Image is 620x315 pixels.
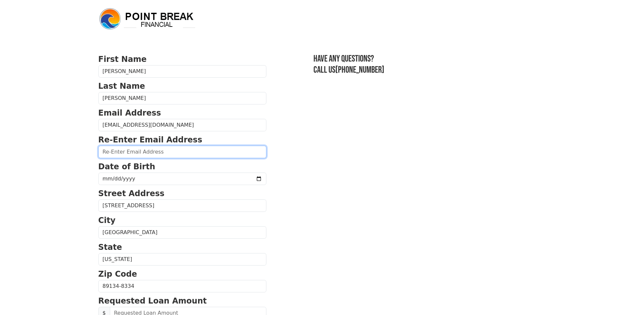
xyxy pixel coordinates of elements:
strong: Requested Loan Amount [98,296,207,306]
strong: Date of Birth [98,162,155,171]
strong: First Name [98,55,147,64]
h3: Have any questions? [313,53,522,65]
input: First Name [98,65,266,78]
strong: Street Address [98,189,165,198]
strong: Zip Code [98,269,137,279]
input: Street Address [98,199,266,212]
input: Email Address [98,119,266,131]
input: City [98,226,266,239]
strong: Last Name [98,82,145,91]
img: logo.png [98,7,196,31]
strong: City [98,216,116,225]
h3: Call us [313,65,522,76]
a: [PHONE_NUMBER] [335,65,384,75]
strong: Email Address [98,108,161,118]
input: Re-Enter Email Address [98,146,266,158]
strong: State [98,243,122,252]
input: Last Name [98,92,266,104]
strong: Re-Enter Email Address [98,135,202,144]
input: Zip Code [98,280,266,292]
